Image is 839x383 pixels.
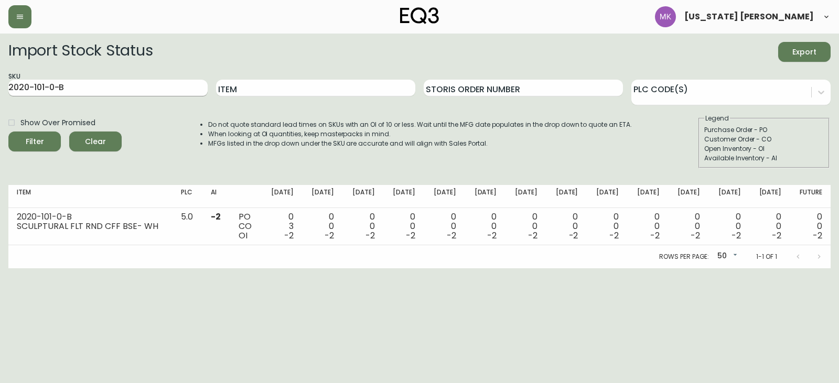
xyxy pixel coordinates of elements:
div: SCULPTURAL FLT RND CFF BSE- WH [17,222,164,231]
button: Filter [8,132,61,151]
div: Available Inventory - AI [704,154,824,163]
th: [DATE] [465,185,505,208]
span: -2 [406,229,415,242]
div: 0 0 [432,212,456,240]
th: AI [202,185,230,208]
div: 0 0 [392,212,416,240]
div: PO CO [239,212,253,240]
img: ea5e0531d3ed94391639a5d1768dbd68 [655,6,676,27]
span: -2 [650,229,660,242]
li: Do not quote standard lead times on SKUs with an OI of 10 or less. Wait until the MFG date popula... [208,120,632,129]
th: [DATE] [383,185,424,208]
div: Purchase Order - PO [704,125,824,135]
li: When looking at OI quantities, keep masterpacks in mind. [208,129,632,139]
span: -2 [447,229,456,242]
div: 0 0 [473,212,497,240]
th: [DATE] [424,185,465,208]
span: -2 [691,229,700,242]
th: [DATE] [627,185,668,208]
th: Future [790,185,831,208]
p: Rows per page: [659,252,709,261]
td: 5.0 [173,208,202,245]
th: Item [8,185,173,208]
span: OI [239,229,248,242]
span: -2 [325,229,334,242]
div: 0 0 [798,212,822,240]
th: [DATE] [668,185,709,208]
th: [DATE] [342,185,383,208]
span: Export [787,46,822,59]
span: -2 [487,229,497,242]
h2: Import Stock Status [8,42,153,62]
button: Export [778,42,831,62]
div: 0 0 [513,212,537,240]
div: Customer Order - CO [704,135,824,144]
th: [DATE] [546,185,587,208]
div: 0 0 [554,212,578,240]
span: Clear [78,135,113,148]
div: Filter [26,135,44,148]
div: 0 0 [676,212,701,240]
div: 0 0 [636,212,660,240]
span: Show Over Promised [20,117,95,128]
div: 0 0 [595,212,619,240]
div: 0 0 [310,212,335,240]
th: [DATE] [586,185,627,208]
th: [DATE] [708,185,749,208]
span: -2 [609,229,619,242]
th: [DATE] [261,185,302,208]
span: -2 [528,229,537,242]
legend: Legend [704,114,730,123]
span: -2 [813,229,822,242]
th: [DATE] [505,185,546,208]
th: [DATE] [749,185,790,208]
div: Open Inventory - OI [704,144,824,154]
span: -2 [284,229,294,242]
div: 2020-101-0-B [17,212,164,222]
div: 0 0 [758,212,782,240]
span: -2 [569,229,578,242]
button: Clear [69,132,122,151]
p: 1-1 of 1 [756,252,777,261]
span: -2 [365,229,375,242]
div: 0 3 [270,212,294,240]
th: [DATE] [302,185,343,208]
div: 0 0 [717,212,741,240]
span: -2 [211,211,221,223]
div: 50 [713,248,739,265]
span: [US_STATE] [PERSON_NAME] [684,13,814,21]
th: PLC [173,185,202,208]
div: 0 0 [351,212,375,240]
li: MFGs listed in the drop down under the SKU are accurate and will align with Sales Portal. [208,139,632,148]
span: -2 [732,229,741,242]
span: -2 [772,229,781,242]
img: logo [400,7,439,24]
